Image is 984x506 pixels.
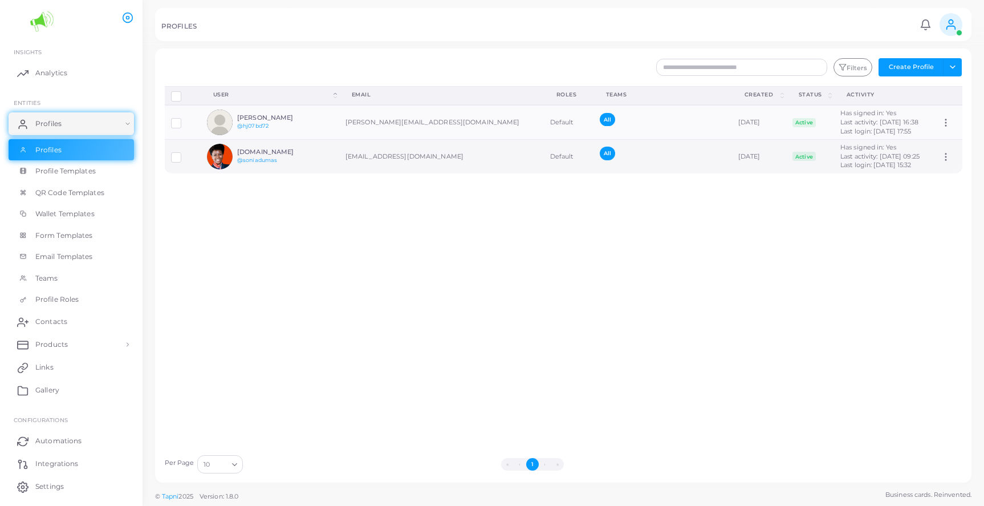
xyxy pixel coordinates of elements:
[339,140,544,173] td: [EMAIL_ADDRESS][DOMAIN_NAME]
[165,459,194,468] label: Per Page
[840,127,912,135] span: Last login: [DATE] 17:55
[9,139,134,161] a: Profiles
[14,99,40,106] span: ENTITIES
[606,91,719,99] div: Teams
[35,459,78,469] span: Integrations
[165,86,201,105] th: Row-selection
[35,252,93,262] span: Email Templates
[237,123,269,129] a: @hj07bd72
[237,148,321,156] h6: [DOMAIN_NAME]
[9,112,134,135] a: Profiles
[246,458,819,471] ul: Pagination
[9,289,134,310] a: Profile Roles
[35,230,93,241] span: Form Templates
[879,58,944,76] button: Create Profile
[9,160,134,182] a: Profile Templates
[732,105,786,139] td: [DATE]
[885,490,971,500] span: Business cards. Reinvented.
[9,475,134,498] a: Settings
[840,161,912,169] span: Last login: [DATE] 15:32
[207,110,233,135] img: avatar
[9,356,134,379] a: Links
[35,294,79,305] span: Profile Roles
[9,268,134,289] a: Teams
[840,109,896,117] span: Has signed in: Yes
[934,86,962,105] th: Action
[200,492,239,500] span: Version: 1.8.0
[799,91,826,99] div: Status
[732,140,786,173] td: [DATE]
[9,246,134,268] a: Email Templates
[9,379,134,402] a: Gallery
[197,455,243,473] div: Search for option
[35,119,62,129] span: Profiles
[237,157,277,163] a: @soniadumas
[35,436,82,446] span: Automations
[35,317,67,327] span: Contacts
[35,362,54,373] span: Links
[35,339,68,350] span: Products
[35,68,67,78] span: Analytics
[211,458,227,471] input: Search for option
[556,91,581,99] div: Roles
[833,58,872,76] button: Filters
[792,152,816,161] span: Active
[840,118,918,126] span: Last activity: [DATE] 16:38
[35,385,59,395] span: Gallery
[237,114,321,122] h6: [PERSON_NAME]
[162,492,179,500] a: Tapni
[35,188,104,198] span: QR Code Templates
[9,430,134,452] a: Automations
[10,11,74,32] img: logo
[9,225,134,246] a: Form Templates
[9,203,134,225] a: Wallet Templates
[35,166,96,176] span: Profile Templates
[352,91,531,99] div: Email
[9,62,134,84] a: Analytics
[204,459,210,471] span: 10
[213,91,331,99] div: User
[14,48,42,55] span: INSIGHTS
[155,492,238,501] span: ©
[339,105,544,139] td: [PERSON_NAME][EMAIL_ADDRESS][DOMAIN_NAME]
[847,91,922,99] div: activity
[840,143,896,151] span: Has signed in: Yes
[544,105,593,139] td: Default
[161,22,197,30] h5: PROFILES
[600,147,615,160] span: All
[544,140,593,173] td: Default
[14,416,68,423] span: Configurations
[9,452,134,475] a: Integrations
[178,492,193,501] span: 2025
[9,310,134,333] a: Contacts
[35,481,64,492] span: Settings
[840,152,920,160] span: Last activity: [DATE] 09:25
[207,144,233,169] img: avatar
[600,113,615,126] span: All
[35,273,58,284] span: Teams
[526,458,539,471] button: Go to page 1
[792,118,816,127] span: Active
[9,333,134,356] a: Products
[35,209,95,219] span: Wallet Templates
[35,145,62,155] span: Profiles
[745,91,778,99] div: Created
[9,182,134,204] a: QR Code Templates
